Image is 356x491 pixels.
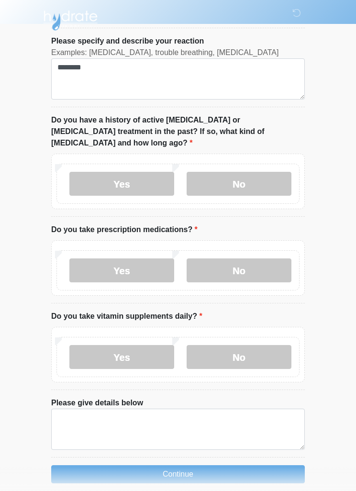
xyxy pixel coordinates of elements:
[51,47,305,58] div: Examples: [MEDICAL_DATA], trouble breathing, [MEDICAL_DATA]
[51,224,198,235] label: Do you take prescription medications?
[51,311,202,322] label: Do you take vitamin supplements daily?
[69,345,174,369] label: Yes
[51,35,204,47] label: Please specify and describe your reaction
[51,465,305,483] button: Continue
[51,397,143,409] label: Please give details below
[187,345,291,369] label: No
[187,172,291,196] label: No
[69,172,174,196] label: Yes
[51,114,305,149] label: Do you have a history of active [MEDICAL_DATA] or [MEDICAL_DATA] treatment in the past? If so, wh...
[69,258,174,282] label: Yes
[187,258,291,282] label: No
[42,7,99,31] img: Hydrate IV Bar - Scottsdale Logo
